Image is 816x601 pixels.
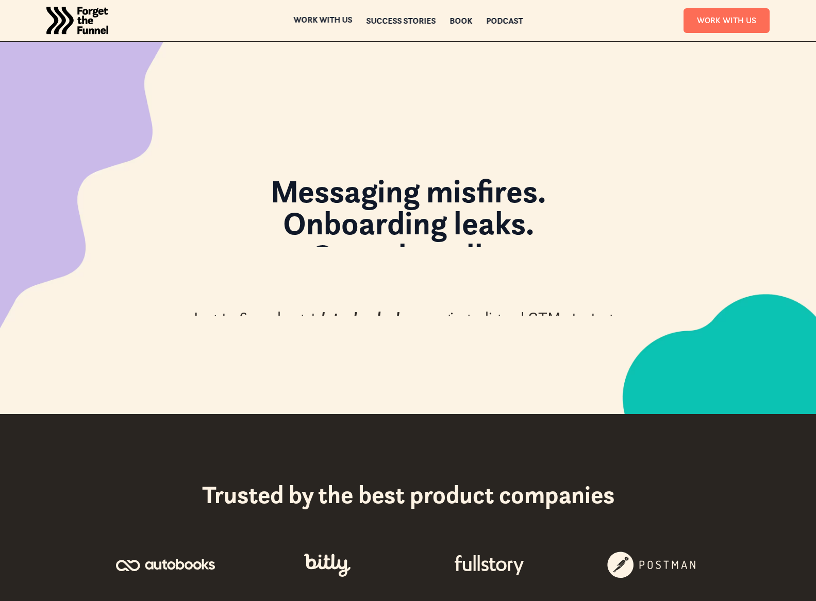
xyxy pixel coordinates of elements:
a: Work With Us [684,8,770,32]
h2: Trusted by the best product companies [202,480,614,510]
a: Podcast [486,17,523,24]
div: Work with us [293,24,352,31]
strong: Messaging misfires. Onboarding leaks. Growth stalls. We help you fix it. [271,171,546,307]
a: Book [449,17,472,24]
em: data-backed [316,308,399,327]
a: Success Stories [366,17,436,24]
a: Work with usWork with us [293,17,352,24]
div: Work with us [293,16,352,23]
div: In 4 to 6 weeks get messaging, aligned GTM strategy, and a to move forward with confidence. [189,307,627,349]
